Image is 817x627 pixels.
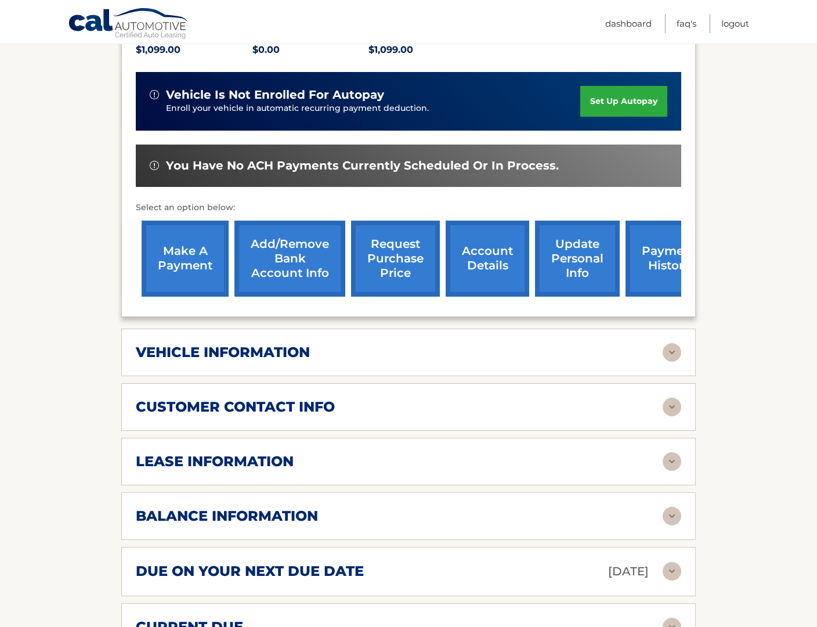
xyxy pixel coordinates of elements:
[136,42,252,58] p: $1,099.00
[234,221,345,297] a: Add/Remove bank account info
[252,42,369,58] p: $0.00
[166,88,384,102] span: vehicle is not enrolled for autopay
[136,201,681,215] p: Select an option below:
[136,453,294,470] h2: lease information
[535,221,620,297] a: update personal info
[677,14,696,33] a: FAQ's
[166,158,559,173] span: You have no ACH payments currently scheduled or in process.
[351,221,440,297] a: request purchase price
[136,398,335,416] h2: customer contact info
[142,221,229,297] a: make a payment
[663,343,681,362] img: accordion-rest.svg
[663,507,681,525] img: accordion-rest.svg
[626,221,713,297] a: payment history
[608,561,649,582] p: [DATE]
[580,86,667,117] a: set up autopay
[166,102,580,115] p: Enroll your vehicle in automatic recurring payment deduction.
[663,452,681,471] img: accordion-rest.svg
[150,161,159,170] img: alert-white.svg
[136,507,318,525] h2: balance information
[150,90,159,99] img: alert-white.svg
[136,563,364,580] h2: due on your next due date
[68,8,190,41] a: Cal Automotive
[605,14,652,33] a: Dashboard
[446,221,529,297] a: account details
[721,14,749,33] a: Logout
[663,562,681,581] img: accordion-rest.svg
[368,42,485,58] p: $1,099.00
[136,344,310,361] h2: vehicle information
[663,398,681,416] img: accordion-rest.svg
